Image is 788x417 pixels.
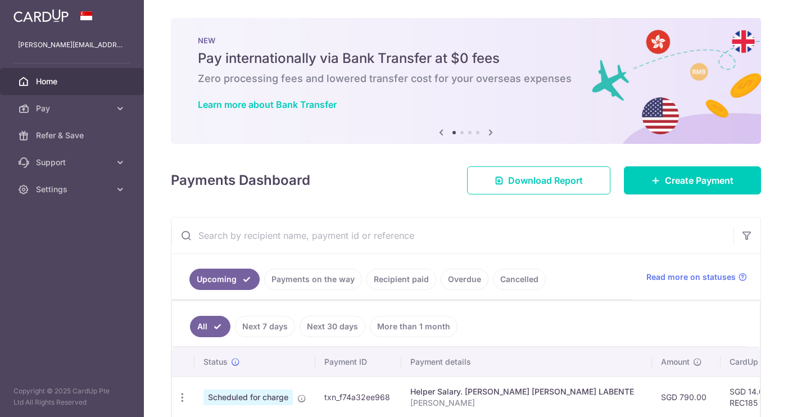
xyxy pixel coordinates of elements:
span: Settings [36,184,110,195]
th: Payment details [401,347,652,377]
p: NEW [198,36,734,45]
a: Payments on the way [264,269,362,290]
span: Status [203,356,228,368]
h4: Payments Dashboard [171,170,310,191]
a: Next 30 days [300,316,365,337]
a: Learn more about Bank Transfer [198,99,337,110]
a: Cancelled [493,269,546,290]
span: Support [36,157,110,168]
a: Create Payment [624,166,761,194]
h6: Zero processing fees and lowered transfer cost for your overseas expenses [198,72,734,85]
div: Helper Salary. [PERSON_NAME] [PERSON_NAME] LABENTE [410,386,643,397]
span: Read more on statuses [646,271,736,283]
h5: Pay internationally via Bank Transfer at $0 fees [198,49,734,67]
a: Download Report [467,166,610,194]
input: Search by recipient name, payment id or reference [171,217,733,253]
a: All [190,316,230,337]
img: CardUp [13,9,69,22]
a: Upcoming [189,269,260,290]
a: Recipient paid [366,269,436,290]
span: Refer & Save [36,130,110,141]
p: [PERSON_NAME][EMAIL_ADDRESS][PERSON_NAME][DOMAIN_NAME] [18,39,126,51]
a: Overdue [441,269,488,290]
span: Create Payment [665,174,733,187]
a: More than 1 month [370,316,458,337]
img: Bank transfer banner [171,18,761,144]
span: Home [36,76,110,87]
a: Next 7 days [235,316,295,337]
span: Download Report [508,174,583,187]
span: CardUp fee [730,356,772,368]
span: Amount [661,356,690,368]
p: [PERSON_NAME] [410,397,643,409]
a: Read more on statuses [646,271,747,283]
span: Pay [36,103,110,114]
th: Payment ID [315,347,401,377]
span: Scheduled for charge [203,389,293,405]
